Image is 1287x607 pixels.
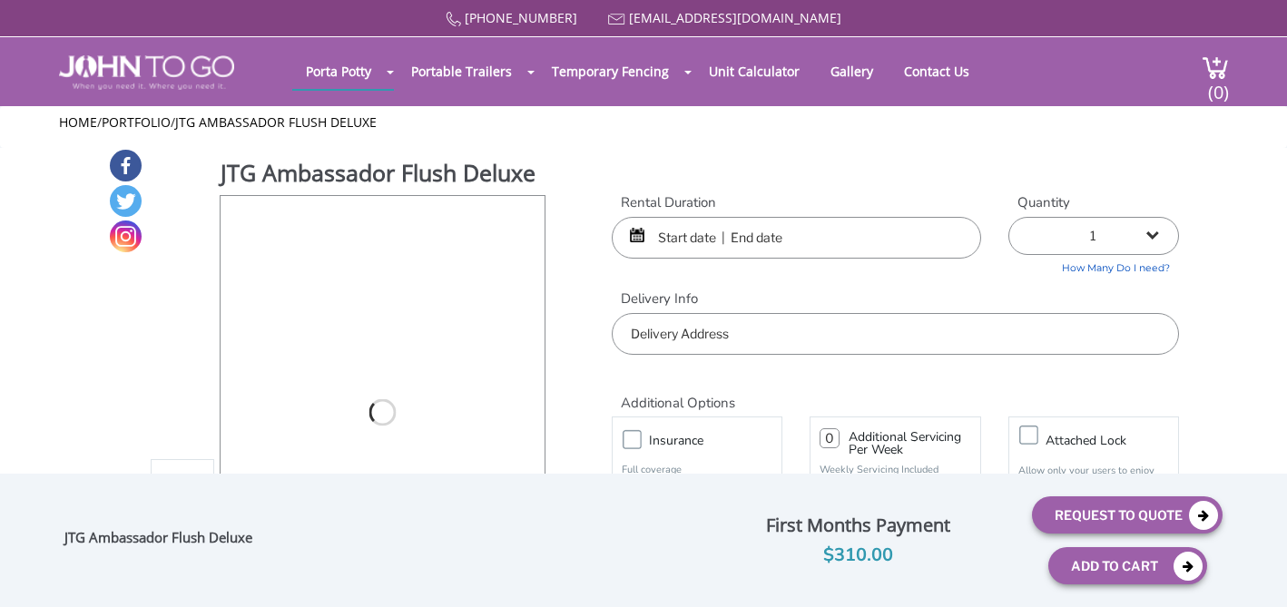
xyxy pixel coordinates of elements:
a: Twitter [110,185,142,217]
button: Add To Cart [1048,547,1207,584]
p: Allow only your users to enjoy your potty. [1018,465,1169,488]
img: Mail [608,14,625,25]
a: Instagram [110,220,142,252]
img: cart a [1202,55,1229,80]
a: [EMAIL_ADDRESS][DOMAIN_NAME] [629,9,841,26]
button: Request To Quote [1032,496,1223,534]
a: Home [59,113,97,131]
input: 0 [820,428,840,448]
a: [PHONE_NUMBER] [465,9,577,26]
a: Temporary Fencing [538,54,683,89]
img: JOHN to go [59,55,234,90]
p: Full coverage [622,461,772,479]
div: $310.00 [698,541,1018,570]
a: Unit Calculator [695,54,813,89]
ul: / / [59,113,1229,132]
a: Gallery [817,54,887,89]
div: JTG Ambassador Flush Deluxe [64,529,261,553]
h3: Additional Servicing Per Week [849,431,970,456]
h3: Insurance [649,429,791,452]
span: (0) [1207,65,1229,104]
h3: Attached lock [1046,429,1187,452]
a: Portfolio [102,113,171,131]
h1: JTG Ambassador Flush Deluxe [221,157,547,193]
h2: Additional Options [612,373,1179,412]
a: Contact Us [890,54,983,89]
div: First Months Payment [698,510,1018,541]
img: Call [446,12,461,27]
a: How Many Do I need? [1008,255,1179,276]
p: Weekly Servicing Included [820,463,970,476]
label: Delivery Info [612,289,1179,308]
input: Delivery Address [612,313,1179,355]
a: Porta Potty [292,54,385,89]
a: Facebook [110,150,142,181]
input: Start date | End date [612,217,981,259]
label: Rental Duration [612,193,981,212]
a: JTG Ambassador Flush Deluxe [175,113,377,131]
a: Portable Trailers [398,54,526,89]
label: Quantity [1008,193,1179,212]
